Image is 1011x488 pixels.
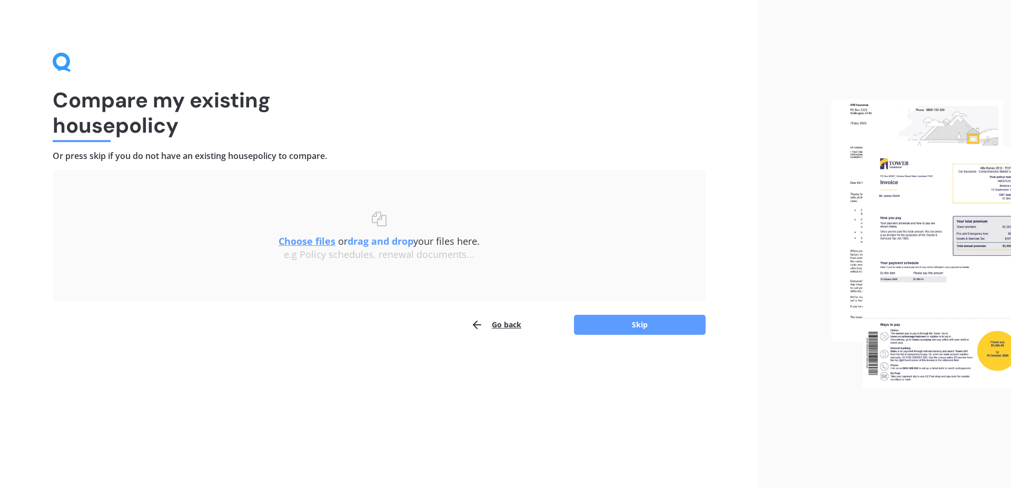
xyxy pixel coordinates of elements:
[831,99,1011,389] img: files.webp
[279,235,335,247] u: Choose files
[53,151,706,162] h4: Or press skip if you do not have an existing house policy to compare.
[279,235,480,247] span: or your files here.
[574,315,706,335] button: Skip
[53,87,706,138] h1: Compare my existing house policy
[471,314,521,335] button: Go back
[74,249,685,261] div: e.g Policy schedules, renewal documents...
[348,235,413,247] b: drag and drop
